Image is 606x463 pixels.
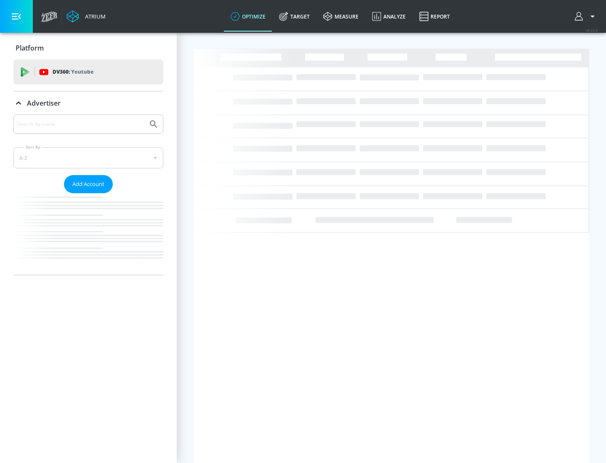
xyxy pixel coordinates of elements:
div: Platform [13,36,163,60]
span: Add Account [72,179,104,189]
div: A-Z [13,147,163,168]
div: DV360: Youtube [13,59,163,85]
a: Report [412,1,457,32]
a: optimize [224,1,272,32]
p: Youtube [71,67,93,76]
label: Sort By [24,144,42,150]
p: Advertiser [27,98,61,108]
p: Platform [16,43,44,53]
nav: list of Advertiser [13,193,163,275]
button: Add Account [64,175,113,193]
div: Advertiser [13,114,163,275]
a: Target [272,1,316,32]
a: Atrium [66,10,106,23]
a: Analyze [365,1,412,32]
div: Atrium [82,13,106,20]
span: v 4.32.0 [586,28,598,32]
p: DV360: [53,67,93,77]
div: Advertiser [13,91,163,115]
input: Search by name [17,119,144,130]
a: measure [316,1,365,32]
